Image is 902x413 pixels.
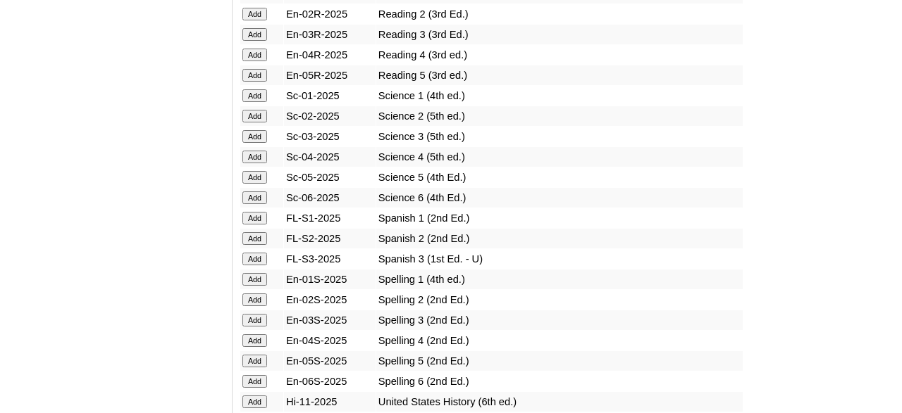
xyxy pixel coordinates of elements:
[284,392,376,412] td: Hi-11-2025
[376,269,743,289] td: Spelling 1 (4th ed.)
[242,8,267,20] input: Add
[284,290,376,310] td: En-02S-2025
[242,212,267,224] input: Add
[376,229,743,248] td: Spanish 2 (2nd Ed.)
[376,310,743,330] td: Spelling 3 (2nd Ed.)
[242,110,267,122] input: Add
[284,127,376,146] td: Sc-03-2025
[284,351,376,371] td: En-05S-2025
[242,375,267,388] input: Add
[376,249,743,269] td: Spanish 3 (1st Ed. - U)
[284,65,376,85] td: En-05R-2025
[376,65,743,85] td: Reading 5 (3rd ed.)
[284,147,376,167] td: Sc-04-2025
[242,293,267,306] input: Add
[242,191,267,204] input: Add
[284,371,376,391] td: En-06S-2025
[284,208,376,228] td: FL-S1-2025
[284,310,376,330] td: En-03S-2025
[242,334,267,347] input: Add
[242,89,267,102] input: Add
[284,45,376,65] td: En-04R-2025
[376,167,743,187] td: Science 5 (4th Ed.)
[376,86,743,106] td: Science 1 (4th ed.)
[376,351,743,371] td: Spelling 5 (2nd Ed.)
[376,392,743,412] td: United States History (6th ed.)
[376,4,743,24] td: Reading 2 (3rd Ed.)
[376,188,743,208] td: Science 6 (4th Ed.)
[242,273,267,286] input: Add
[242,253,267,265] input: Add
[376,106,743,126] td: Science 2 (5th ed.)
[284,331,376,350] td: En-04S-2025
[376,290,743,310] td: Spelling 2 (2nd Ed.)
[242,171,267,184] input: Add
[242,232,267,245] input: Add
[376,25,743,44] td: Reading 3 (3rd Ed.)
[284,167,376,187] td: Sc-05-2025
[242,395,267,408] input: Add
[284,188,376,208] td: Sc-06-2025
[284,249,376,269] td: FL-S3-2025
[242,314,267,326] input: Add
[242,28,267,41] input: Add
[376,331,743,350] td: Spelling 4 (2nd Ed.)
[284,25,376,44] td: En-03R-2025
[284,229,376,248] td: FL-S2-2025
[242,355,267,367] input: Add
[376,45,743,65] td: Reading 4 (3rd ed.)
[242,69,267,82] input: Add
[242,151,267,163] input: Add
[284,269,376,289] td: En-01S-2025
[242,130,267,143] input: Add
[376,147,743,167] td: Science 4 (5th ed.)
[284,106,376,126] td: Sc-02-2025
[284,86,376,106] td: Sc-01-2025
[376,371,743,391] td: Spelling 6 (2nd Ed.)
[376,208,743,228] td: Spanish 1 (2nd Ed.)
[376,127,743,146] td: Science 3 (5th ed.)
[284,4,376,24] td: En-02R-2025
[242,49,267,61] input: Add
